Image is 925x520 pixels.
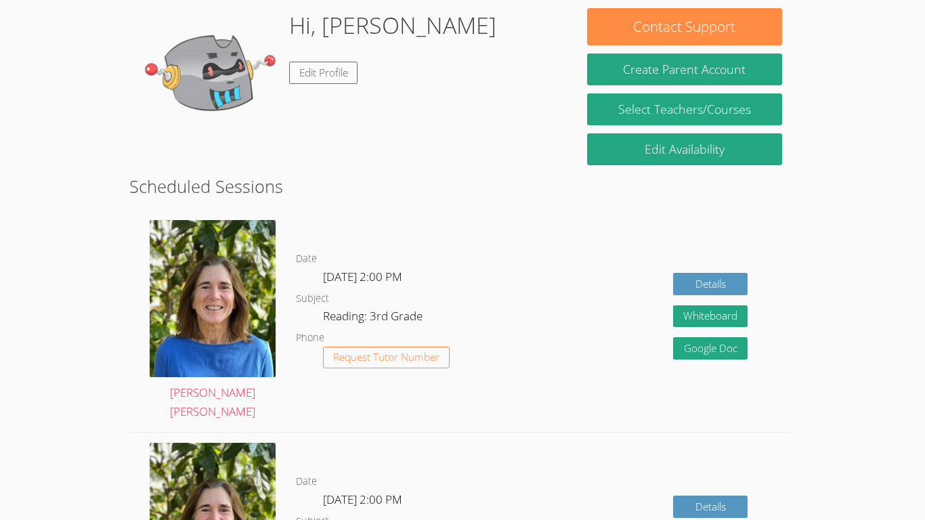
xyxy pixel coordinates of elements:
[150,220,276,422] a: [PERSON_NAME] [PERSON_NAME]
[296,251,317,267] dt: Date
[673,305,748,328] button: Whiteboard
[289,62,358,84] a: Edit Profile
[323,492,402,507] span: [DATE] 2:00 PM
[129,173,796,199] h2: Scheduled Sessions
[150,220,276,376] img: avatar.png
[587,93,782,125] a: Select Teachers/Courses
[673,337,748,360] a: Google Doc
[333,352,439,362] span: Request Tutor Number
[323,307,425,330] dd: Reading: 3rd Grade
[289,8,496,43] h1: Hi, [PERSON_NAME]
[323,347,450,369] button: Request Tutor Number
[673,273,748,295] a: Details
[323,269,402,284] span: [DATE] 2:00 PM
[587,53,782,85] button: Create Parent Account
[673,496,748,518] a: Details
[296,330,324,347] dt: Phone
[296,290,329,307] dt: Subject
[296,473,317,490] dt: Date
[587,8,782,45] button: Contact Support
[587,133,782,165] a: Edit Availability
[143,8,278,144] img: default.png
